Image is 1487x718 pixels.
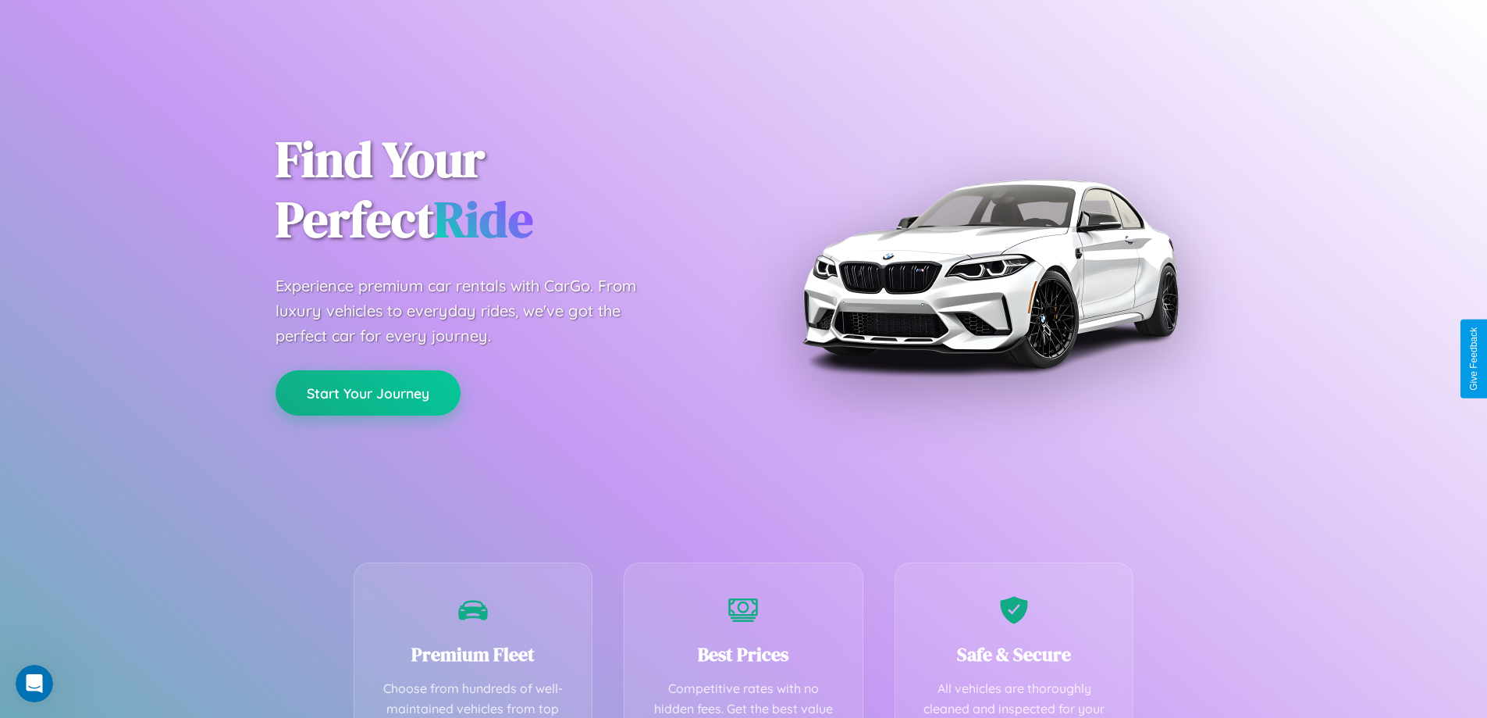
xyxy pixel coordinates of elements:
button: Start Your Journey [276,370,461,416]
h3: Best Prices [648,641,839,667]
img: Premium BMW car rental vehicle [795,78,1185,469]
span: Ride [434,185,533,253]
div: Give Feedback [1468,327,1479,391]
h1: Find Your Perfect [276,130,720,250]
h3: Premium Fleet [378,641,569,667]
iframe: Intercom live chat [16,665,53,702]
p: Experience premium car rentals with CarGo. From luxury vehicles to everyday rides, we've got the ... [276,273,666,348]
h3: Safe & Secure [919,641,1110,667]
